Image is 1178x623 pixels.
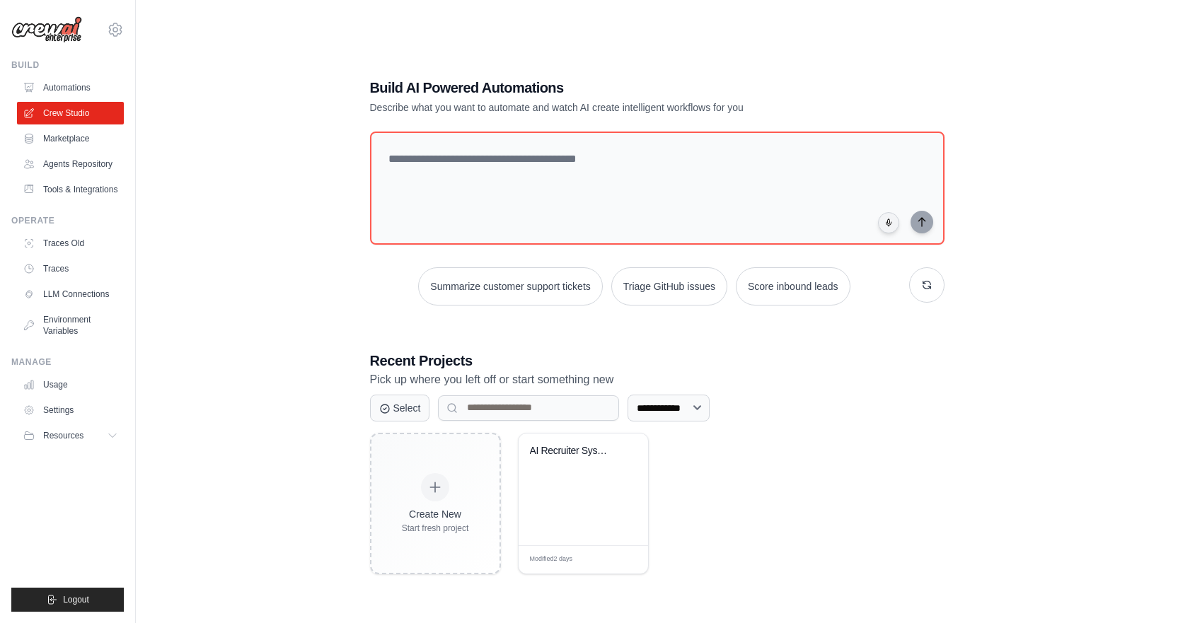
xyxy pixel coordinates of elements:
[11,215,124,226] div: Operate
[17,308,124,342] a: Environment Variables
[878,212,899,233] button: Click to speak your automation idea
[402,507,469,521] div: Create New
[17,424,124,447] button: Resources
[370,371,945,389] p: Pick up where you left off or start something new
[11,356,124,368] div: Manage
[370,78,845,98] h1: Build AI Powered Automations
[17,102,124,124] a: Crew Studio
[17,283,124,305] a: LLM Connections
[370,351,945,371] h3: Recent Projects
[530,445,616,458] div: AI Recruiter System - Resume Screening & Scoring
[370,100,845,115] p: Describe what you want to automate and watch AI create intelligent workflows for you
[17,232,124,255] a: Traces Old
[614,554,626,565] span: Edit
[418,267,602,305] button: Summarize customer support tickets
[402,523,469,534] div: Start fresh project
[530,554,573,564] span: Modified 2 days
[11,16,82,43] img: Logo
[11,59,124,71] div: Build
[17,153,124,175] a: Agents Repository
[17,373,124,396] a: Usage
[43,430,83,441] span: Resources
[909,267,945,303] button: Get new suggestions
[736,267,850,305] button: Score inbound leads
[63,594,89,605] span: Logout
[17,127,124,150] a: Marketplace
[611,267,727,305] button: Triage GitHub issues
[17,76,124,99] a: Automations
[11,588,124,612] button: Logout
[17,399,124,421] a: Settings
[17,178,124,201] a: Tools & Integrations
[17,257,124,280] a: Traces
[370,395,430,421] button: Select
